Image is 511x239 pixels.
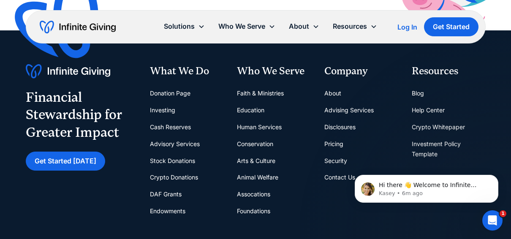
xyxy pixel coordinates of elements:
[40,20,116,34] a: home
[333,21,367,32] div: Resources
[324,136,343,152] a: Pricing
[164,21,195,32] div: Solutions
[237,102,264,119] a: Education
[289,21,309,32] div: About
[150,203,185,220] a: Endowments
[237,119,282,136] a: Human Services
[237,64,311,79] div: Who We Serve
[397,24,417,30] div: Log In
[282,17,326,35] div: About
[237,203,270,220] a: Foundations
[150,136,200,152] a: Advisory Services
[26,152,105,171] a: Get Started [DATE]
[150,102,175,119] a: Investing
[424,17,478,36] a: Get Started
[412,85,424,102] a: Blog
[342,157,511,216] iframe: Intercom notifications message
[212,17,282,35] div: Who We Serve
[150,64,224,79] div: What We Do
[150,169,198,186] a: Crypto Donations
[324,102,374,119] a: Advising Services
[150,119,191,136] a: Cash Reserves
[500,210,506,217] span: 1
[237,85,284,102] a: Faith & Ministries
[237,152,275,169] a: Arts & Culture
[412,64,486,79] div: Resources
[26,89,136,141] div: Financial Stewardship for Greater Impact
[412,136,486,163] a: Investment Policy Template
[397,22,417,32] a: Log In
[150,186,182,203] a: DAF Grants
[324,85,341,102] a: About
[150,85,190,102] a: Donation Page
[324,119,356,136] a: Disclosures
[237,186,270,203] a: Assocations
[326,17,384,35] div: Resources
[150,152,195,169] a: Stock Donations
[324,64,398,79] div: Company
[237,169,278,186] a: Animal Welfare
[218,21,265,32] div: Who We Serve
[482,210,503,231] iframe: Intercom live chat
[157,17,212,35] div: Solutions
[324,169,355,186] a: Contact Us
[237,136,273,152] a: Conservation
[412,119,465,136] a: Crypto Whitepaper
[324,152,347,169] a: Security
[412,102,445,119] a: Help Center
